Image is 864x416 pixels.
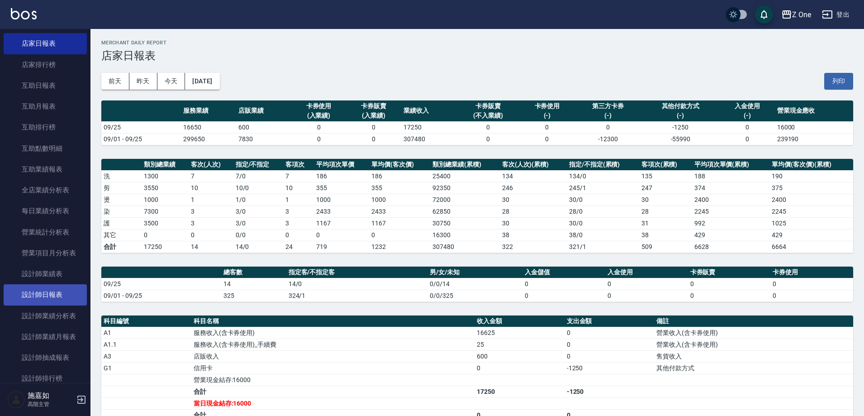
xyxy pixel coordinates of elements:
[427,278,522,290] td: 0/0/14
[567,159,639,171] th: 指定/不指定(累積)
[769,182,853,194] td: 375
[369,217,430,229] td: 1167
[101,121,181,133] td: 09/25
[221,290,286,301] td: 325
[567,194,639,206] td: 30 / 0
[778,5,815,24] button: Z One
[565,339,655,350] td: 0
[101,194,142,206] td: 燙
[233,194,284,206] td: 1 / 0
[101,217,142,229] td: 護
[101,316,191,327] th: 科目編號
[639,206,692,217] td: 28
[191,339,475,350] td: 服務收入(含卡券使用)_手續費
[565,316,655,327] th: 支出金額
[314,241,369,253] td: 719
[236,121,291,133] td: 600
[644,101,717,111] div: 其他付款方式
[369,194,430,206] td: 1000
[4,347,87,368] a: 設計師抽成報表
[286,290,428,301] td: 324/1
[283,159,314,171] th: 客項次
[28,400,74,408] p: 高階主管
[639,241,692,253] td: 509
[520,121,575,133] td: 0
[574,133,641,145] td: -12300
[369,159,430,171] th: 單均價(客次價)
[101,159,853,253] table: a dense table
[283,194,314,206] td: 1
[101,278,221,290] td: 09/25
[522,111,573,120] div: (-)
[314,229,369,241] td: 0
[755,5,773,24] button: save
[189,229,233,241] td: 0
[567,206,639,217] td: 28 / 0
[401,100,456,122] th: 業績收入
[692,241,770,253] td: 6628
[824,73,853,90] button: 列印
[500,159,567,171] th: 客次(人次)(累積)
[101,206,142,217] td: 染
[236,100,291,122] th: 店販業績
[769,217,853,229] td: 1025
[221,278,286,290] td: 14
[522,267,605,278] th: 入金儲值
[769,194,853,206] td: 2400
[475,316,565,327] th: 收入金額
[500,182,567,194] td: 246
[101,40,853,46] h2: Merchant Daily Report
[369,170,430,182] td: 186
[142,217,189,229] td: 3500
[430,206,499,217] td: 62850
[221,267,286,278] th: 總客數
[722,101,773,111] div: 入金使用
[520,133,575,145] td: 0
[500,194,567,206] td: 30
[639,182,692,194] td: 247
[688,290,771,301] td: 0
[314,170,369,182] td: 186
[314,217,369,229] td: 1167
[191,350,475,362] td: 店販收入
[189,194,233,206] td: 1
[4,243,87,263] a: 營業項目月分析表
[522,101,573,111] div: 卡券使用
[346,133,401,145] td: 0
[4,284,87,305] a: 設計師日報表
[639,217,692,229] td: 31
[770,267,853,278] th: 卡券使用
[294,111,344,120] div: (入業績)
[286,278,428,290] td: 14/0
[346,121,401,133] td: 0
[142,241,189,253] td: 17250
[189,217,233,229] td: 3
[191,362,475,374] td: 信用卡
[692,217,770,229] td: 992
[101,229,142,241] td: 其它
[567,170,639,182] td: 134 / 0
[189,241,233,253] td: 14
[101,100,853,145] table: a dense table
[775,133,853,145] td: 239190
[641,121,720,133] td: -1250
[639,170,692,182] td: 135
[688,278,771,290] td: 0
[185,73,219,90] button: [DATE]
[101,182,142,194] td: 剪
[459,111,517,120] div: (不入業績)
[157,73,185,90] button: 今天
[692,170,770,182] td: 188
[500,229,567,241] td: 38
[567,229,639,241] td: 38 / 0
[456,133,520,145] td: 0
[567,241,639,253] td: 321/1
[233,217,284,229] td: 3 / 0
[769,159,853,171] th: 單均價(客次價)(累積)
[430,217,499,229] td: 30750
[654,327,853,339] td: 營業收入(含卡券使用)
[430,182,499,194] td: 92350
[475,386,565,397] td: 17250
[28,391,74,400] h5: 施嘉如
[639,159,692,171] th: 客項次(累積)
